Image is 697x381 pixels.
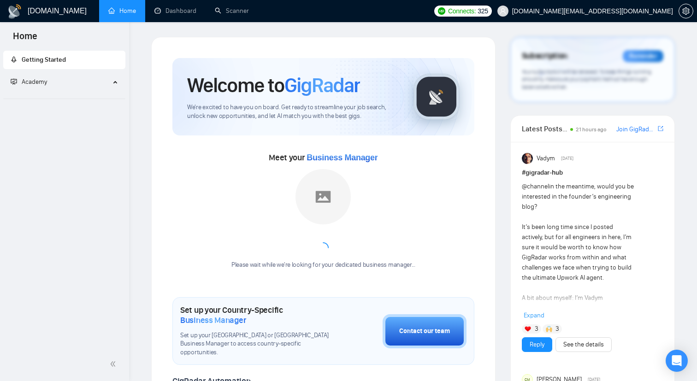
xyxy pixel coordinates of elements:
span: setting [679,7,693,15]
span: Getting Started [22,56,66,64]
span: Meet your [269,152,378,163]
span: 325 [478,6,488,16]
button: Reply [522,337,552,352]
span: Your subscription will be renewed. To keep things running smoothly, make sure your payment method... [522,68,651,90]
a: dashboardDashboard [154,7,196,15]
span: @channel [522,182,549,190]
a: See the details [563,340,604,350]
span: user [500,8,506,14]
span: Academy [22,78,47,86]
span: 3 [535,324,538,334]
img: Vadym [522,153,533,164]
span: fund-projection-screen [11,78,17,85]
img: logo [7,4,22,19]
span: Expand [524,311,544,319]
div: Please wait while we're looking for your dedicated business manager... [226,261,421,270]
li: Getting Started [3,51,125,69]
span: Vadym [537,153,555,164]
div: Contact our team [399,326,450,336]
span: Business Manager [180,315,246,325]
span: Connects: [448,6,476,16]
span: loading [316,240,331,256]
h1: # gigradar-hub [522,168,663,178]
div: Open Intercom Messenger [666,350,688,372]
h1: Welcome to [187,73,360,98]
img: gigradar-logo.png [413,74,460,120]
button: setting [679,4,693,18]
a: homeHome [108,7,136,15]
span: Subscription [522,48,567,64]
button: See the details [555,337,612,352]
a: setting [679,7,693,15]
a: searchScanner [215,7,249,15]
span: We're excited to have you on board. Get ready to streamline your job search, unlock new opportuni... [187,103,399,121]
span: export [658,125,663,132]
span: Home [6,29,45,49]
span: 3 [555,324,559,334]
a: Join GigRadar Slack Community [616,124,656,135]
div: Reminder [623,50,663,62]
span: Latest Posts from the GigRadar Community [522,123,567,135]
span: rocket [11,56,17,63]
h1: Set up your Country-Specific [180,305,337,325]
a: export [658,124,663,133]
button: Contact our team [383,314,467,348]
span: GigRadar [284,73,360,98]
span: [DATE] [561,154,573,163]
img: upwork-logo.png [438,7,445,15]
li: Academy Homepage [3,95,125,101]
a: Reply [530,340,544,350]
span: Set up your [GEOGRAPHIC_DATA] or [GEOGRAPHIC_DATA] Business Manager to access country-specific op... [180,331,337,358]
img: ❤️ [525,326,531,332]
span: 21 hours ago [576,126,607,133]
img: placeholder.png [295,169,351,224]
span: double-left [110,359,119,369]
img: 🙌 [546,326,552,332]
span: Academy [11,78,47,86]
span: Business Manager [307,153,378,162]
